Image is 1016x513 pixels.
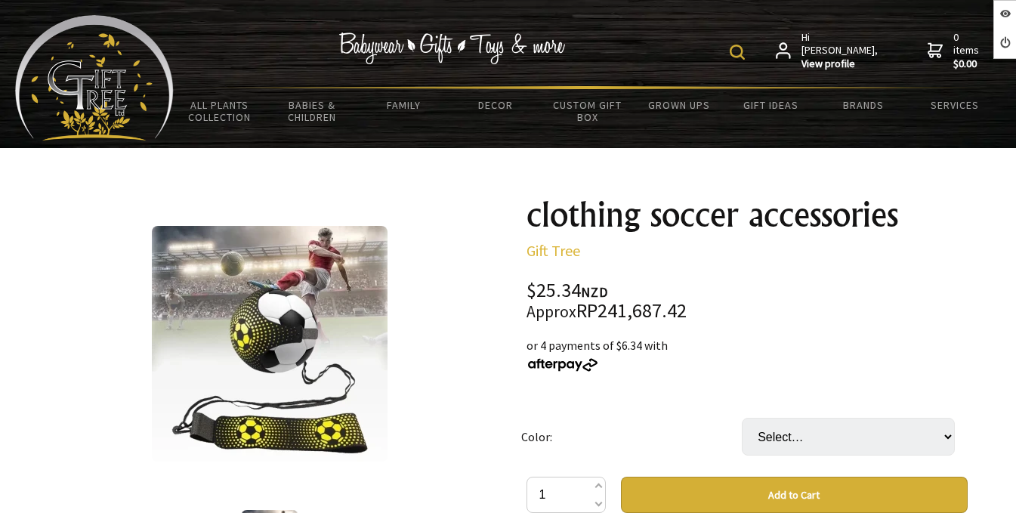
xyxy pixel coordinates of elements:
[633,89,725,121] a: Grown Ups
[725,89,817,121] a: Gift Ideas
[152,226,388,462] img: clothing soccer accessories
[521,397,742,477] td: Color:
[621,477,968,513] button: Add to Cart
[527,358,599,372] img: Afterpay
[581,283,608,301] span: NZD
[953,30,982,71] span: 0 items
[909,89,1001,121] a: Services
[542,89,634,133] a: Custom Gift Box
[730,45,745,60] img: product search
[953,57,982,71] strong: $0.00
[801,31,879,71] span: Hi [PERSON_NAME],
[357,89,449,121] a: Family
[776,31,879,71] a: Hi [PERSON_NAME],View profile
[527,241,580,260] a: Gift Tree
[527,301,576,322] small: Approx
[817,89,909,121] a: Brands
[15,15,174,141] img: Babyware - Gifts - Toys and more...
[174,89,266,133] a: All Plants Collection
[527,336,968,372] div: or 4 payments of $6.34 with
[266,89,358,133] a: Babies & Children
[801,57,879,71] strong: View profile
[338,32,565,64] img: Babywear - Gifts - Toys & more
[928,31,982,71] a: 0 items$0.00
[527,196,968,233] h1: clothing soccer accessories
[527,281,968,321] div: $25.34 RP241,687.42
[449,89,542,121] a: Decor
